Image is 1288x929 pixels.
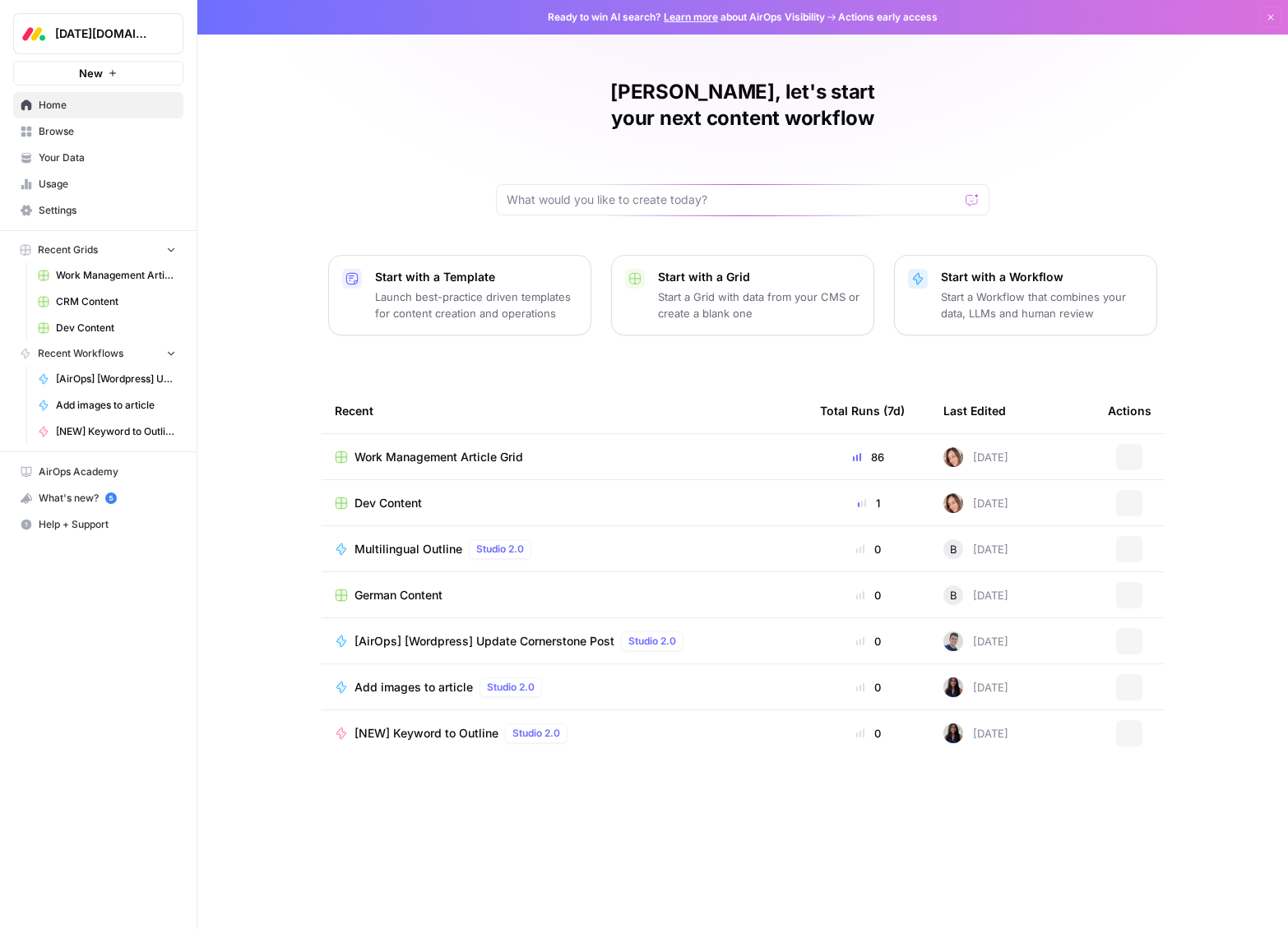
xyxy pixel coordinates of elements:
[950,587,957,603] span: B
[1108,388,1151,433] div: Actions
[13,238,183,262] button: Recent Grids
[13,92,183,118] a: Home
[56,372,176,386] span: [AirOps] [Wordpress] Update Cornerstone Post
[39,98,176,113] span: Home
[39,464,176,479] span: AirOps Academy
[476,542,524,557] span: Studio 2.0
[335,587,794,603] a: German Content
[354,725,498,742] span: [NEW] Keyword to Outline
[943,447,1008,467] div: [DATE]
[39,517,176,532] span: Help + Support
[30,366,183,392] a: [AirOps] [Wordpress] Update Cornerstone Post
[13,341,183,366] button: Recent Workflows
[375,269,577,285] p: Start with a Template
[941,289,1143,321] p: Start a Workflow that combines your data, LLMs and human review
[943,539,1008,559] div: [DATE]
[943,493,963,513] img: f4j2a8gdehmfhxivamqs4zmc90qq
[56,321,176,335] span: Dev Content
[496,79,989,132] h1: [PERSON_NAME], let's start your next content workflow
[14,486,183,511] div: What's new?
[335,495,794,511] a: Dev Content
[13,13,183,54] button: Workspace: Monday.com
[820,587,917,603] div: 0
[335,631,794,651] a: [AirOps] [Wordpress] Update Cornerstone PostStudio 2.0
[943,723,1008,743] div: [DATE]
[19,19,49,49] img: Monday.com Logo
[820,449,917,465] div: 86
[39,203,176,218] span: Settings
[507,192,959,208] input: What would you like to create today?
[30,262,183,289] a: Work Management Article Grid
[820,495,917,511] div: 1
[943,447,963,467] img: f4j2a8gdehmfhxivamqs4zmc90qq
[335,388,794,433] div: Recent
[13,61,183,86] button: New
[30,392,183,418] a: Add images to article
[105,492,117,504] a: 5
[354,587,442,603] span: German Content
[109,494,113,502] text: 5
[820,633,917,649] div: 0
[894,255,1157,335] button: Start with a WorkflowStart a Workflow that combines your data, LLMs and human review
[13,459,183,485] a: AirOps Academy
[820,388,905,433] div: Total Runs (7d)
[943,585,1008,605] div: [DATE]
[943,677,963,697] img: rox323kbkgutb4wcij4krxobkpon
[354,449,523,465] span: Work Management Article Grid
[56,294,176,309] span: CRM Content
[30,315,183,341] a: Dev Content
[328,255,591,335] button: Start with a TemplateLaunch best-practice driven templates for content creation and operations
[55,25,155,42] span: [DATE][DOMAIN_NAME]
[943,677,1008,697] div: [DATE]
[512,726,560,741] span: Studio 2.0
[354,541,462,557] span: Multilingual Outline
[820,541,917,557] div: 0
[943,493,1008,513] div: [DATE]
[943,631,1008,651] div: [DATE]
[13,145,183,171] a: Your Data
[354,633,614,649] span: [AirOps] [Wordpress] Update Cornerstone Post
[335,723,794,743] a: [NEW] Keyword to OutlineStudio 2.0
[38,346,123,361] span: Recent Workflows
[658,289,860,321] p: Start a Grid with data from your CMS or create a blank one
[941,269,1143,285] p: Start with a Workflow
[335,449,794,465] a: Work Management Article Grid
[79,65,103,81] span: New
[354,495,422,511] span: Dev Content
[335,539,794,559] a: Multilingual OutlineStudio 2.0
[375,289,577,321] p: Launch best-practice driven templates for content creation and operations
[39,124,176,139] span: Browse
[487,680,535,695] span: Studio 2.0
[13,118,183,145] a: Browse
[13,511,183,538] button: Help + Support
[30,418,183,445] a: [NEW] Keyword to Outline
[658,269,860,285] p: Start with a Grid
[39,177,176,192] span: Usage
[820,725,917,742] div: 0
[943,388,1006,433] div: Last Edited
[838,10,938,25] span: Actions early access
[56,424,176,439] span: [NEW] Keyword to Outline
[943,631,963,651] img: oskm0cmuhabjb8ex6014qupaj5sj
[664,11,718,23] a: Learn more
[820,679,917,696] div: 0
[56,268,176,283] span: Work Management Article Grid
[56,398,176,413] span: Add images to article
[13,171,183,197] a: Usage
[38,243,98,257] span: Recent Grids
[354,679,473,696] span: Add images to article
[30,289,183,315] a: CRM Content
[335,677,794,697] a: Add images to articleStudio 2.0
[548,10,825,25] span: Ready to win AI search? about AirOps Visibility
[13,197,183,224] a: Settings
[950,541,957,557] span: B
[611,255,874,335] button: Start with a GridStart a Grid with data from your CMS or create a blank one
[628,634,676,649] span: Studio 2.0
[39,150,176,165] span: Your Data
[13,485,183,511] button: What's new? 5
[943,723,963,743] img: rox323kbkgutb4wcij4krxobkpon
